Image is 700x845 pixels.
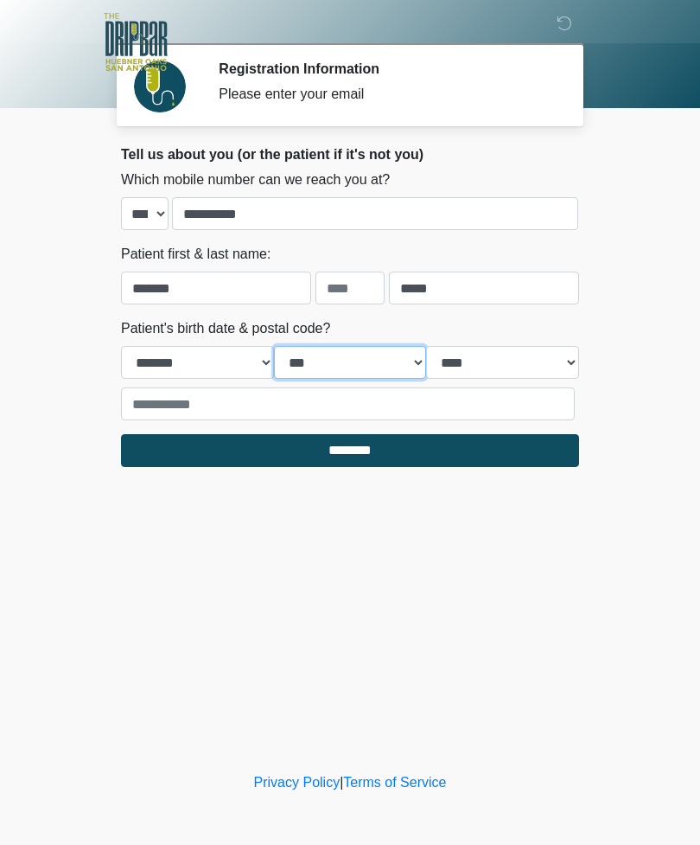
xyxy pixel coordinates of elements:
[121,318,330,339] label: Patient's birth date & postal code?
[254,775,340,790] a: Privacy Policy
[134,61,186,112] img: Agent Avatar
[121,170,390,190] label: Which mobile number can we reach you at?
[121,146,579,163] h2: Tell us about you (or the patient if it's not you)
[343,775,446,790] a: Terms of Service
[121,244,270,265] label: Patient first & last name:
[340,775,343,790] a: |
[104,13,168,71] img: The DRIPBaR - The Strand at Huebner Oaks Logo
[219,84,553,105] div: Please enter your email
